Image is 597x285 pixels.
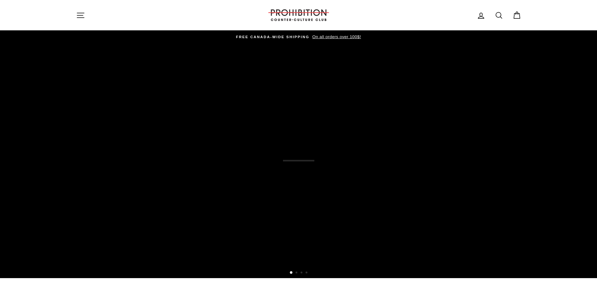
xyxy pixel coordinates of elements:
[306,272,309,275] button: 4
[78,33,520,40] a: FREE CANADA-WIDE SHIPPING On all orders over 100$!
[311,34,361,39] span: On all orders over 100$!
[296,272,299,275] button: 2
[236,35,309,39] span: FREE CANADA-WIDE SHIPPING
[301,272,304,275] button: 3
[290,271,293,274] button: 1
[267,9,330,21] img: PROHIBITION COUNTER-CULTURE CLUB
